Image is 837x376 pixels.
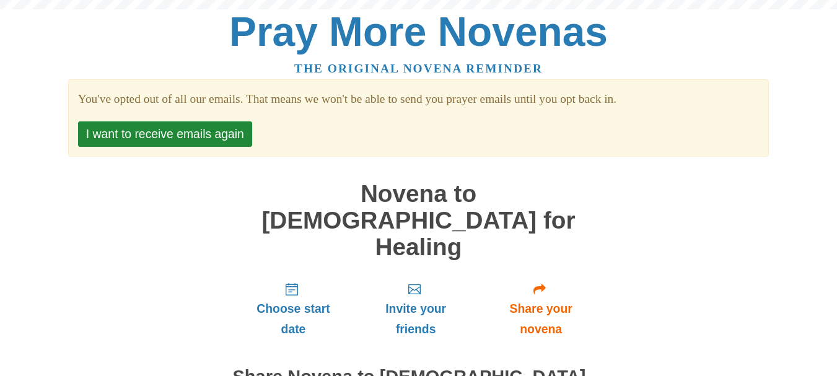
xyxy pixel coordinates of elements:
[366,299,465,339] span: Invite your friends
[229,9,608,55] a: Pray More Novenas
[78,121,252,147] button: I want to receive emails again
[490,299,592,339] span: Share your novena
[294,62,543,75] a: The original novena reminder
[233,273,354,346] a: Choose start date
[78,89,759,110] section: You've opted out of all our emails. That means we won't be able to send you prayer emails until y...
[233,181,605,260] h1: Novena to [DEMOGRAPHIC_DATA] for Healing
[478,273,605,346] a: Share your novena
[354,273,477,346] a: Invite your friends
[245,299,342,339] span: Choose start date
